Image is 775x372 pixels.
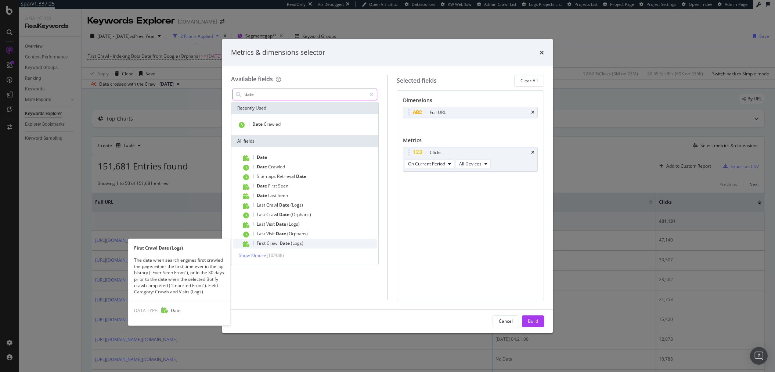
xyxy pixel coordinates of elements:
div: All fields [231,135,378,147]
span: Last [268,192,278,198]
span: Seen [278,183,288,189]
div: Open Intercom Messenger [750,347,768,365]
span: (Orphans) [291,211,311,218]
div: times [531,110,534,115]
div: times [531,150,534,155]
span: Date [257,192,268,198]
span: Date [257,164,268,170]
span: ( 10 / 488 ) [267,252,284,258]
div: Metrics [403,137,538,147]
span: Date [280,240,291,246]
span: Retrieval [277,173,296,179]
div: Clicks [430,149,441,156]
button: Cancel [493,315,519,327]
span: Date [252,121,264,127]
span: Last [257,230,266,237]
span: Date [257,154,267,160]
div: modal [222,39,553,333]
span: Last [257,202,266,208]
button: Build [522,315,544,327]
div: Full URLtimes [403,107,538,118]
span: Date [296,173,306,179]
span: Crawl [266,202,279,208]
span: Crawl [266,211,279,218]
span: Date [276,221,287,227]
span: (Logs) [291,240,303,246]
span: (Logs) [287,221,300,227]
div: Build [528,318,538,324]
span: Sitemaps [257,173,277,179]
input: Search by field name [244,89,366,100]
div: Cancel [499,318,513,324]
div: ClickstimesOn Current PeriodAll Devices [403,147,538,172]
span: (Orphans) [287,230,308,237]
span: First [268,183,278,189]
span: Visit [266,230,276,237]
div: Selected fields [397,76,437,85]
span: Show 10 more [239,252,266,258]
span: Last [257,211,266,218]
div: First Crawl Date (Logs) [128,245,230,251]
div: Available fields [231,75,273,83]
div: Metrics & dimensions selector [231,48,325,57]
span: Crawl [267,240,280,246]
span: First [257,240,267,246]
span: On Current Period [408,161,445,167]
span: Crawled [268,164,285,170]
span: All Devices [459,161,482,167]
span: Date [276,230,287,237]
span: (Logs) [291,202,303,208]
div: Full URL [430,109,446,116]
div: The date when search engines first crawled the page: either the first time ever in the log histor... [128,257,230,295]
div: Dimensions [403,97,538,107]
button: All Devices [456,160,491,168]
span: Seen [278,192,288,198]
div: Recently Used [231,102,378,114]
span: Date [279,211,291,218]
span: Date [257,183,268,189]
span: Visit [266,221,276,227]
span: Crawled [264,121,281,127]
span: Date [279,202,291,208]
div: Clear All [520,78,538,84]
button: Clear All [514,75,544,87]
span: Last [257,221,266,227]
button: On Current Period [405,160,454,168]
div: times [540,48,544,57]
